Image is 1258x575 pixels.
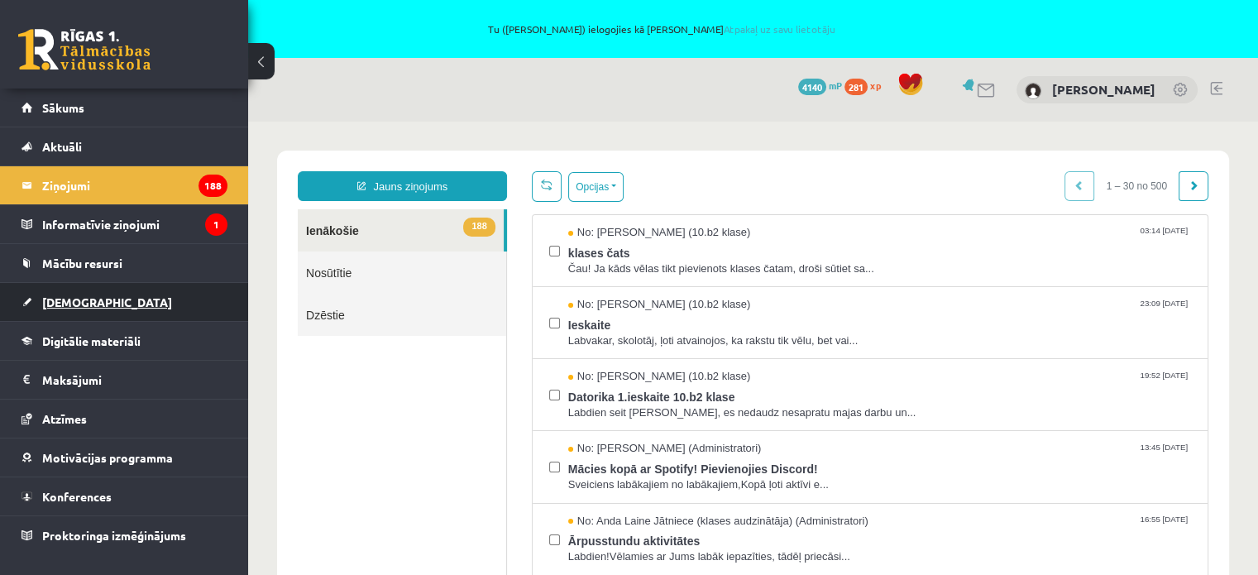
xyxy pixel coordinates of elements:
span: klases čats [320,119,943,140]
span: Mācību resursi [42,256,122,271]
a: Mācību resursi [22,244,227,282]
a: Atzīmes [22,400,227,438]
a: No: [PERSON_NAME] (10.b2 klase) 23:09 [DATE] Ieskaite Labvakar, skolotāj, ļoti atvainojos, ka rak... [320,175,943,227]
legend: Informatīvie ziņojumi [42,205,227,243]
span: No: [PERSON_NAME] (10.b2 klase) [320,175,503,191]
a: No: [PERSON_NAME] (10.b2 klase) 19:52 [DATE] Datorika 1.ieskaite 10.b2 klase Labdien seit [PERSON... [320,247,943,299]
a: Sākums [22,89,227,127]
legend: Ziņojumi [42,166,227,204]
a: 4140 mP [798,79,842,92]
span: Datorika 1.ieskaite 10.b2 klase [320,263,943,284]
span: 188 [215,96,246,115]
span: No: Anda Laine Jātniece (klases audzinātāja) (Administratori) [320,392,620,408]
button: Opcijas [320,50,375,80]
span: Digitālie materiāli [42,333,141,348]
i: 188 [199,175,227,197]
img: Daniels Legzdiņš [1025,83,1041,99]
span: Konferences [42,489,112,504]
a: Informatīvie ziņojumi1 [22,205,227,243]
span: [DEMOGRAPHIC_DATA] [42,295,172,309]
legend: Maksājumi [42,361,227,399]
a: Digitālie materiāli [22,322,227,360]
span: 4140 [798,79,826,95]
span: 1 – 30 no 500 [846,50,931,79]
a: Maksājumi [22,361,227,399]
span: Atzīmes [42,411,87,426]
a: Motivācijas programma [22,438,227,477]
a: 281 xp [844,79,889,92]
span: Tu ([PERSON_NAME]) ielogojies kā [PERSON_NAME] [190,24,1132,34]
span: Labdien!Vēlamies ar Jums labāk iepazīties, tādēļ priecāsi... [320,428,943,443]
span: xp [870,79,881,92]
a: Nosūtītie [50,130,258,172]
a: Jauns ziņojums [50,50,259,79]
span: Čau! Ja kāds vēlas tikt pievienots klases čatam, droši sūtiet sa... [320,140,943,156]
span: 23:09 [DATE] [888,175,943,188]
a: Ziņojumi188 [22,166,227,204]
span: 13:45 [DATE] [888,319,943,332]
span: Mācies kopā ar Spotify! Pievienojies Discord! [320,335,943,356]
span: 281 [844,79,868,95]
span: Ieskaite [320,191,943,212]
span: Labvakar, skolotāj, ļoti atvainojos, ka rakstu tik vēlu, bet vai... [320,212,943,228]
a: No: [PERSON_NAME] (10.b2 klase) 03:14 [DATE] klases čats Čau! Ja kāds vēlas tikt pievienots klase... [320,103,943,155]
span: Proktoringa izmēģinājums [42,528,186,543]
span: No: [PERSON_NAME] (10.b2 klase) [320,103,503,119]
a: [PERSON_NAME] [1052,81,1155,98]
i: 1 [205,213,227,236]
span: mP [829,79,842,92]
span: Labdien seit [PERSON_NAME], es nedaudz nesapratu majas darbu un... [320,284,943,299]
span: 19:52 [DATE] [888,247,943,260]
a: No: [PERSON_NAME] (Administratori) 13:45 [DATE] Mācies kopā ar Spotify! Pievienojies Discord! Sve... [320,319,943,371]
span: No: [PERSON_NAME] (Administratori) [320,319,514,335]
span: Sveiciens labākajiem no labākajiem,Kopā ļoti aktīvi e... [320,356,943,371]
a: Konferences [22,477,227,515]
span: Sākums [42,100,84,115]
a: Aktuāli [22,127,227,165]
a: No: Anda Laine Jātniece (klases audzinātāja) (Administratori) 16:55 [DATE] Ārpusstundu aktivitāte... [320,392,943,443]
span: 03:14 [DATE] [888,103,943,116]
a: Dzēstie [50,172,258,214]
a: Atpakaļ uz savu lietotāju [723,22,835,36]
span: Aktuāli [42,139,82,154]
a: Rīgas 1. Tālmācības vidusskola [18,29,151,70]
span: No: [PERSON_NAME] (10.b2 klase) [320,247,503,263]
span: Ārpusstundu aktivitātes [320,407,943,428]
a: Proktoringa izmēģinājums [22,516,227,554]
a: 188Ienākošie [50,88,256,130]
span: 16:55 [DATE] [888,392,943,405]
a: [DEMOGRAPHIC_DATA] [22,283,227,321]
span: Motivācijas programma [42,450,173,465]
